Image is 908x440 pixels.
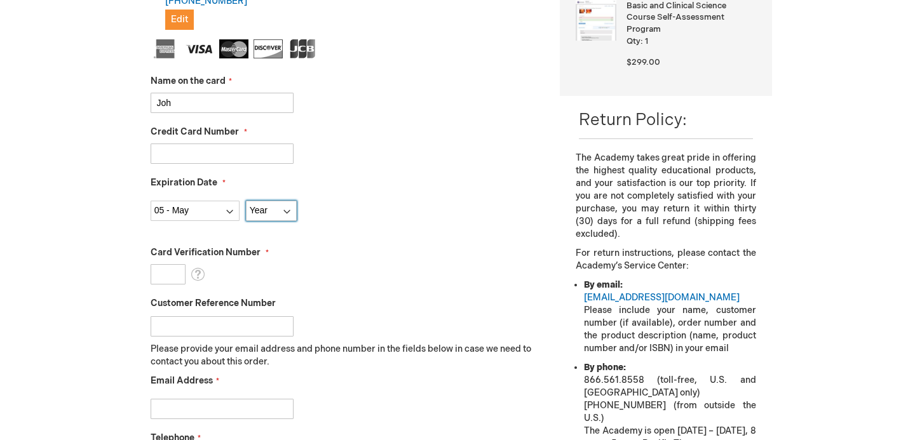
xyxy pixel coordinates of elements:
span: Expiration Date [151,177,217,188]
p: For return instructions, please contact the Academy’s Service Center: [576,247,756,272]
input: Credit Card Number [151,143,294,164]
span: Customer Reference Number [151,298,276,309]
li: Please include your name, customer number (if available), order number and the product descriptio... [584,279,756,355]
img: American Express [151,39,180,58]
span: Credit Card Number [151,126,239,137]
span: Qty [627,36,640,46]
span: Name on the card [151,76,226,86]
strong: By phone: [584,362,626,373]
a: [EMAIL_ADDRESS][DOMAIN_NAME] [584,292,740,303]
p: The Academy takes great pride in offering the highest quality educational products, and your sati... [576,152,756,241]
img: Discover [254,39,283,58]
span: Edit [171,14,188,25]
span: 1 [645,36,648,46]
img: JCB [288,39,317,58]
span: $299.00 [627,57,660,67]
strong: By email: [584,279,623,290]
input: Card Verification Number [151,264,186,284]
span: Return Policy: [579,110,687,130]
button: Edit [165,10,194,30]
span: Card Verification Number [151,247,261,258]
img: Visa [185,39,214,58]
p: Please provide your email address and phone number in the fields below in case we need to contact... [151,343,541,368]
span: Email Address [151,375,213,386]
img: MasterCard [219,39,248,58]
